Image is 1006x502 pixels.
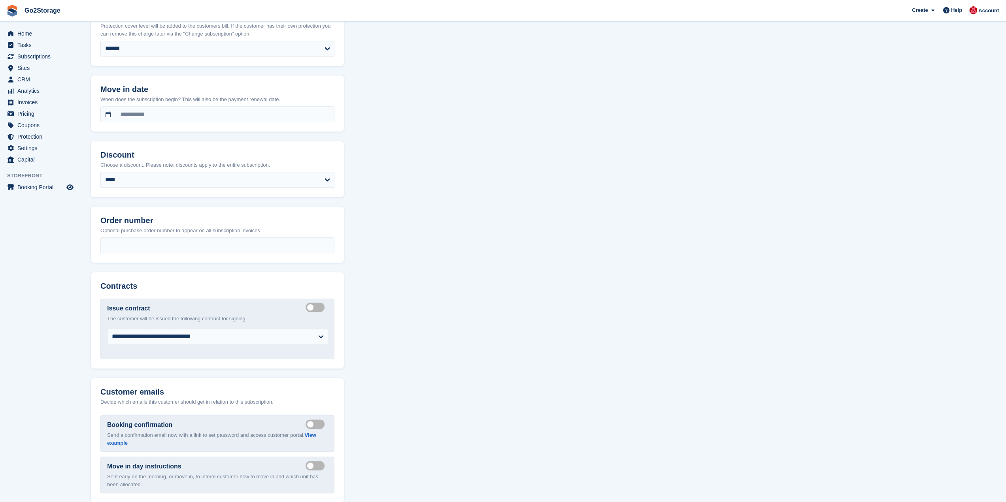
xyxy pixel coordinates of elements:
span: CRM [17,74,65,85]
span: Subscriptions [17,51,65,62]
span: Storefront [7,172,79,180]
a: menu [4,154,75,165]
span: Sites [17,62,65,73]
label: Issue contract [107,304,150,313]
a: menu [4,74,75,85]
a: menu [4,28,75,39]
span: Account [978,7,999,15]
span: Home [17,28,65,39]
a: menu [4,182,75,193]
span: Settings [17,143,65,154]
span: Booking Portal [17,182,65,193]
p: Choose a discount. Please note: discounts apply to the entire subscription. [100,161,334,169]
a: Preview store [65,182,75,192]
img: James Pearson [969,6,977,14]
a: menu [4,120,75,131]
span: Capital [17,154,65,165]
span: Create [912,6,928,14]
label: Create integrated contract [306,307,328,308]
span: Pricing [17,108,65,119]
span: Analytics [17,85,65,96]
span: Tasks [17,39,65,51]
h2: Order number [100,216,334,225]
a: Go2Storage [21,4,64,17]
a: menu [4,97,75,108]
a: menu [4,108,75,119]
img: stora-icon-8386f47178a22dfd0bd8f6a31ec36ba5ce8667c1dd55bd0f319d3a0aa187defe.svg [6,5,18,17]
p: Please specify how much it would cost to replace the value of the items being stored. The relevan... [100,15,334,38]
p: Send a confirmation email now with a link to set password and access customer portal. [107,431,328,447]
label: Move in day instructions [107,462,181,471]
p: Optional purchase order number to appear on all subscription invoices. [100,227,334,235]
a: menu [4,62,75,73]
a: menu [4,143,75,154]
span: Coupons [17,120,65,131]
p: Sent early on the morning, or move in, to inform customer how to move in and which unit has been ... [107,473,328,488]
p: When does the subscription begin? This will also be the payment renewal date. [100,96,334,103]
span: Protection [17,131,65,142]
a: menu [4,131,75,142]
h2: Customer emails [100,387,334,397]
p: Decide which emails this customer should get in relation to this subscription. [100,398,334,406]
a: menu [4,51,75,62]
span: Help [951,6,962,14]
span: Invoices [17,97,65,108]
p: The customer will be issued the following contract for signing. [107,315,328,323]
h2: Move in date [100,85,334,94]
a: menu [4,39,75,51]
label: Send booking confirmation email [306,423,328,425]
a: View example [107,432,316,446]
h2: Discount [100,150,334,160]
label: Send move in day email [306,465,328,466]
h2: Contracts [100,282,334,291]
label: Booking confirmation [107,420,172,430]
a: menu [4,85,75,96]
